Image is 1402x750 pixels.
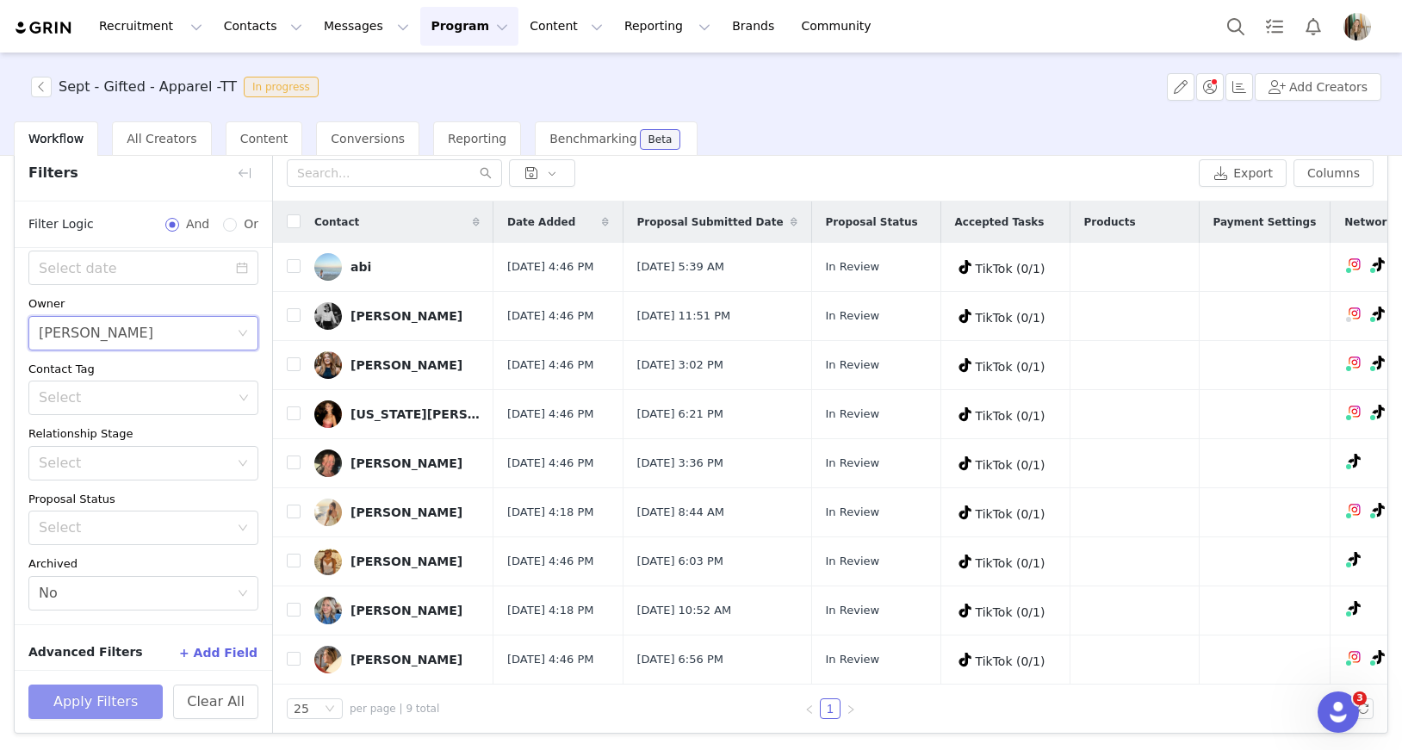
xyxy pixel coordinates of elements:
[314,351,342,379] img: 4dbd9f75-be5d-46df-a1c6-511fd9f3310a.jpg
[314,302,342,330] img: c7a9f7c0-ecd0-47eb-97a6-b7dd01d936b9.jpg
[1333,13,1388,40] button: Profile
[507,553,593,570] span: [DATE] 4:46 PM
[314,253,342,281] img: efcb896d-5ea9-461b-a1c5-cbd9eca2d64c.jpg
[39,317,153,350] div: Rachel Stanke
[325,704,335,716] i: icon: down
[976,605,1045,619] span: TikTok (0/1)
[722,7,790,46] a: Brands
[1353,691,1367,705] span: 3
[637,455,723,472] span: [DATE] 3:36 PM
[350,505,462,519] div: [PERSON_NAME]
[826,602,880,619] span: In Review
[350,260,371,274] div: abi
[240,132,288,146] span: Content
[350,701,439,716] span: per page | 9 total
[14,20,74,36] a: grin logo
[976,458,1045,472] span: TikTok (0/1)
[976,556,1045,570] span: TikTok (0/1)
[350,309,462,323] div: [PERSON_NAME]
[314,548,480,575] a: [PERSON_NAME]
[314,214,359,230] span: Contact
[294,699,309,718] div: 25
[507,406,593,423] span: [DATE] 4:46 PM
[179,215,216,233] span: And
[841,698,861,719] li: Next Page
[28,491,258,508] div: Proposal Status
[314,597,342,624] img: 12f5b834-6bd7-4c1e-be71-849389252f34.jpg
[350,604,462,617] div: [PERSON_NAME]
[1343,13,1371,40] img: 24dc0699-fc21-4d94-ae4b-ce6d4e461e0b.jpg
[637,307,731,325] span: [DATE] 11:51 PM
[1213,214,1317,230] span: Payment Settings
[826,258,880,276] span: In Review
[350,407,480,421] div: [US_STATE][PERSON_NAME]
[826,504,880,521] span: In Review
[314,499,342,526] img: 9e7053e4-a0e4-4aba-8041-bbd1811d8405.jpg
[239,393,249,405] i: icon: down
[39,389,233,406] div: Select
[507,214,575,230] span: Date Added
[28,251,258,285] input: Select date
[637,651,723,668] span: [DATE] 6:56 PM
[89,7,213,46] button: Recruitment
[314,302,480,330] a: [PERSON_NAME]
[59,77,237,97] h3: Sept - Gifted - Apparel -TT
[178,639,258,666] button: + Add Field
[314,351,480,379] a: [PERSON_NAME]
[637,258,725,276] span: [DATE] 5:39 AM
[28,643,143,661] span: Advanced Filters
[507,504,593,521] span: [DATE] 4:18 PM
[314,449,342,477] img: 71cb8c7b-d0ea-497b-b169-04c110bb5084.jpg
[826,406,880,423] span: In Review
[637,356,723,374] span: [DATE] 3:02 PM
[826,356,880,374] span: In Review
[39,519,229,536] div: Select
[846,704,856,715] i: icon: right
[637,214,784,230] span: Proposal Submitted Date
[420,7,518,46] button: Program
[637,553,723,570] span: [DATE] 6:03 PM
[31,77,326,97] span: [object Object]
[804,704,815,715] i: icon: left
[331,132,405,146] span: Conversions
[1293,159,1374,187] button: Columns
[614,7,721,46] button: Reporting
[1256,7,1293,46] a: Tasks
[314,646,342,673] img: 3fbf16d0-a1e9-40e6-9458-0189f344c9e0.jpg
[637,504,725,521] span: [DATE] 8:44 AM
[350,555,462,568] div: [PERSON_NAME]
[28,215,94,233] span: Filter Logic
[976,409,1045,423] span: TikTok (0/1)
[507,455,593,472] span: [DATE] 4:46 PM
[244,77,319,97] span: In progress
[519,7,613,46] button: Content
[238,458,248,470] i: icon: down
[350,456,462,470] div: [PERSON_NAME]
[1217,7,1255,46] button: Search
[314,548,342,575] img: 4f217773-3659-4e8e-84ab-fbf7798e435a.jpg
[549,132,636,146] span: Benchmarking
[39,577,58,610] div: No
[314,597,480,624] a: [PERSON_NAME]
[799,698,820,719] li: Previous Page
[507,307,593,325] span: [DATE] 4:46 PM
[28,163,78,183] span: Filters
[39,455,229,472] div: Select
[350,358,462,372] div: [PERSON_NAME]
[214,7,313,46] button: Contacts
[28,295,258,313] div: Owner
[507,602,593,619] span: [DATE] 4:18 PM
[313,7,419,46] button: Messages
[1199,159,1287,187] button: Export
[314,400,480,428] a: [US_STATE][PERSON_NAME]
[238,523,248,535] i: icon: down
[955,214,1045,230] span: Accepted Tasks
[350,653,462,666] div: [PERSON_NAME]
[826,553,880,570] span: In Review
[791,7,890,46] a: Community
[507,651,593,668] span: [DATE] 4:46 PM
[314,499,480,526] a: [PERSON_NAME]
[314,449,480,477] a: [PERSON_NAME]
[28,361,258,378] div: Contact Tag
[1255,73,1381,101] button: Add Creators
